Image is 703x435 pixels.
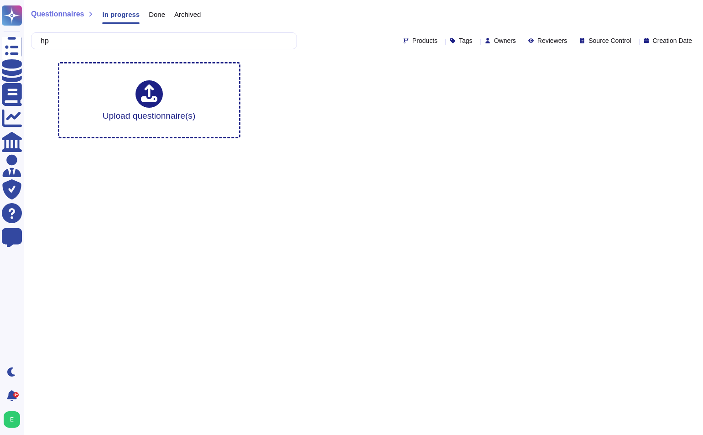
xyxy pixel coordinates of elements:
span: Products [412,37,437,44]
span: Tags [459,37,473,44]
span: In progress [102,11,140,18]
span: Owners [494,37,516,44]
span: Source Control [588,37,631,44]
img: user [4,411,20,428]
span: Reviewers [537,37,567,44]
span: Archived [174,11,201,18]
input: Search by keywords [36,33,287,49]
button: user [2,409,26,430]
span: Creation Date [653,37,692,44]
div: 9+ [13,392,19,398]
div: Upload questionnaire(s) [103,80,196,120]
span: Questionnaires [31,10,84,18]
span: Done [149,11,165,18]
